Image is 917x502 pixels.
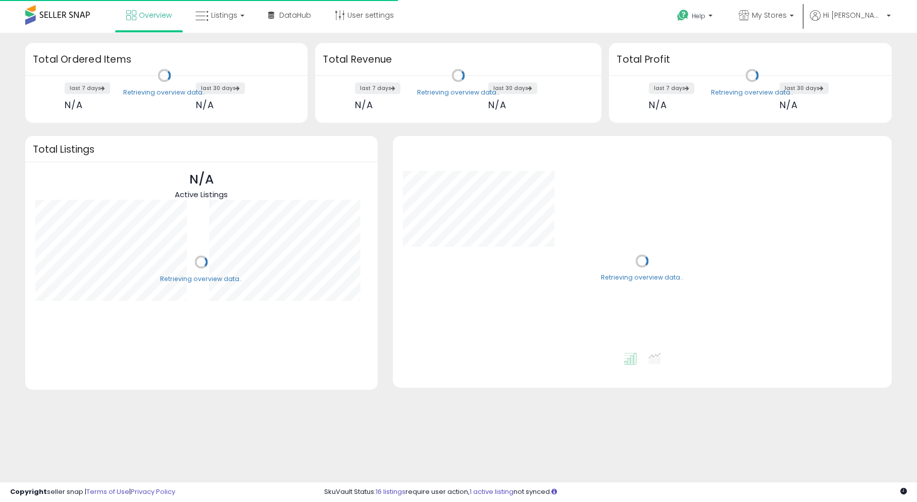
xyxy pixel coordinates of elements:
a: Help [669,2,723,33]
i: Get Help [677,9,689,22]
div: Retrieving overview data.. [123,88,206,97]
div: Retrieving overview data.. [160,275,242,284]
span: My Stores [752,10,787,20]
span: Overview [139,10,172,20]
div: Retrieving overview data.. [601,273,683,283]
div: Retrieving overview data.. [417,88,499,97]
span: Listings [211,10,237,20]
a: Hi [PERSON_NAME] [810,10,891,33]
span: Help [692,12,705,20]
span: Hi [PERSON_NAME] [823,10,884,20]
div: Retrieving overview data.. [711,88,793,97]
span: DataHub [279,10,311,20]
